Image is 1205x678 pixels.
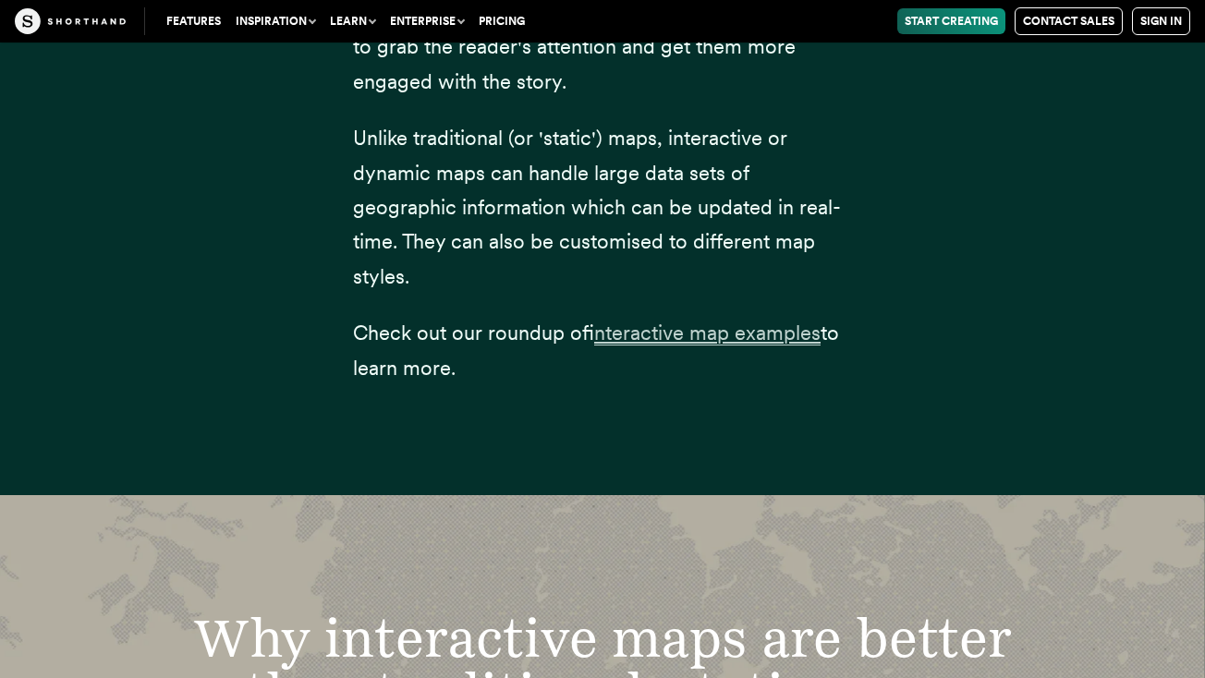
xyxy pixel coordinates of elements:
span: interactive map examples [594,321,821,345]
button: Learn [323,8,383,34]
span: Check out our roundup of [353,321,594,345]
a: Pricing [471,8,532,34]
button: Inspiration [228,8,323,34]
a: Start Creating [897,8,1005,34]
a: Contact Sales [1015,7,1123,35]
button: Enterprise [383,8,471,34]
span: Unlike traditional (or 'static') maps, interactive or dynamic maps can handle large data sets of ... [353,126,841,288]
a: interactive map examples [594,321,821,345]
span: to learn more. [353,321,839,379]
a: Features [159,8,228,34]
a: Sign in [1132,7,1190,35]
img: The Craft [15,8,126,34]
